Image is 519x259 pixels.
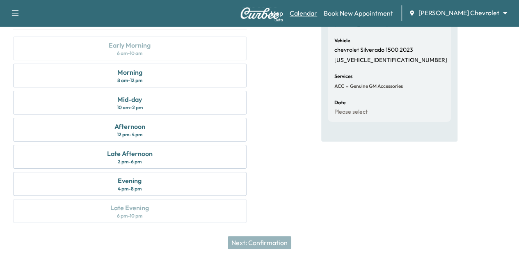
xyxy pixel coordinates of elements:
span: ACC [334,83,344,89]
span: - [344,82,348,90]
div: Beta [274,17,283,23]
h6: Vehicle [334,38,350,43]
p: chevrolet Silverado 1500 2023 [334,46,413,54]
div: Evening [118,176,142,186]
h6: Services [334,74,352,79]
div: 4 pm - 8 pm [118,186,142,192]
span: Genuine GM Accessories [348,83,403,89]
div: Mid-day [117,94,142,104]
div: 12 pm - 4 pm [117,131,142,138]
a: Book New Appointment [324,8,393,18]
div: Late Afternoon [107,149,153,158]
span: [PERSON_NAME] Chevrolet [418,8,499,18]
div: Afternoon [114,121,145,131]
img: Curbee Logo [240,7,279,19]
div: 2 pm - 6 pm [118,158,142,165]
p: [US_VEHICLE_IDENTIFICATION_NUMBER] [334,57,447,64]
a: MapBeta [270,8,283,18]
div: Morning [117,67,142,77]
a: Calendar [290,8,317,18]
h6: Date [334,100,345,105]
p: Please select [334,108,368,116]
div: 8 am - 12 pm [117,77,142,84]
div: 10 am - 2 pm [117,104,143,111]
